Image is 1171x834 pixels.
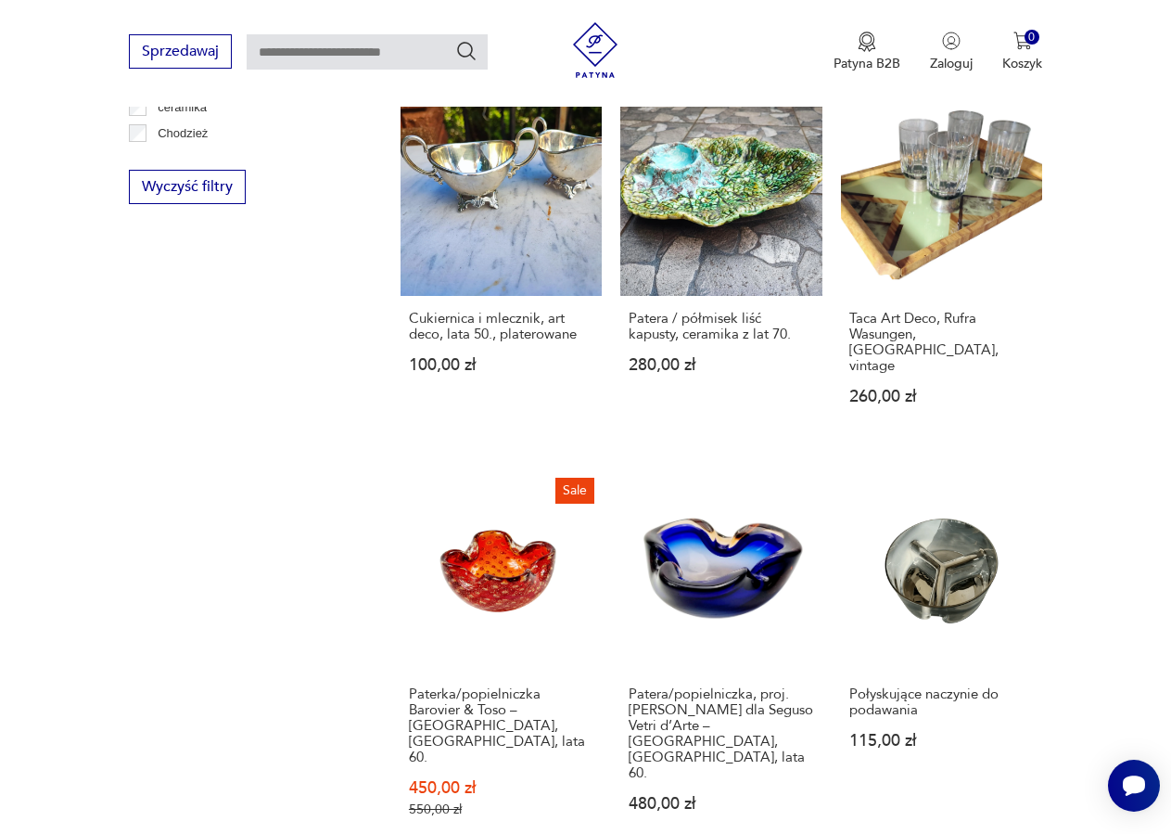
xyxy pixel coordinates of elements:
[629,357,813,373] p: 280,00 zł
[629,686,813,781] h3: Patera/popielniczka, proj. [PERSON_NAME] dla Seguso Vetri d’Arte – [GEOGRAPHIC_DATA], [GEOGRAPHIC...
[930,32,973,72] button: Zaloguj
[849,733,1034,749] p: 115,00 zł
[834,32,900,72] button: Patyna B2B
[841,94,1042,440] a: Taca Art Deco, Rufra Wasungen, Niemcy, vintageTaca Art Deco, Rufra Wasungen, [GEOGRAPHIC_DATA], v...
[409,357,593,373] p: 100,00 zł
[620,94,821,440] a: Patera / półmisek liść kapusty, ceramika z lat 70.Patera / półmisek liść kapusty, ceramika z lat ...
[409,686,593,765] h3: Paterka/popielniczka Barovier & Toso – [GEOGRAPHIC_DATA], [GEOGRAPHIC_DATA], lata 60.
[1013,32,1032,50] img: Ikona koszyka
[942,32,961,50] img: Ikonka użytkownika
[1108,760,1160,812] iframe: Smartsupp widget button
[129,34,232,69] button: Sprzedawaj
[158,149,204,170] p: Ćmielów
[849,686,1034,718] h3: Połyskujące naczynie do podawania
[129,170,246,204] button: Wyczyść filtry
[409,780,593,796] p: 450,00 zł
[629,796,813,812] p: 480,00 zł
[1002,32,1042,72] button: 0Koszyk
[834,32,900,72] a: Ikona medaluPatyna B2B
[849,389,1034,404] p: 260,00 zł
[158,123,208,144] p: Chodzież
[1025,30,1040,45] div: 0
[930,55,973,72] p: Zaloguj
[409,802,593,817] p: 550,00 zł
[834,55,900,72] p: Patyna B2B
[455,40,477,62] button: Szukaj
[409,311,593,342] h3: Cukiernica i mlecznik, art deco, lata 50., platerowane
[567,22,623,78] img: Patyna - sklep z meblami i dekoracjami vintage
[629,311,813,342] h3: Patera / półmisek liść kapusty, ceramika z lat 70.
[1002,55,1042,72] p: Koszyk
[158,97,207,118] p: ceramika
[858,32,876,52] img: Ikona medalu
[129,46,232,59] a: Sprzedawaj
[401,94,602,440] a: Cukiernica i mlecznik, art deco, lata 50., platerowaneCukiernica i mlecznik, art deco, lata 50., ...
[849,311,1034,374] h3: Taca Art Deco, Rufra Wasungen, [GEOGRAPHIC_DATA], vintage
